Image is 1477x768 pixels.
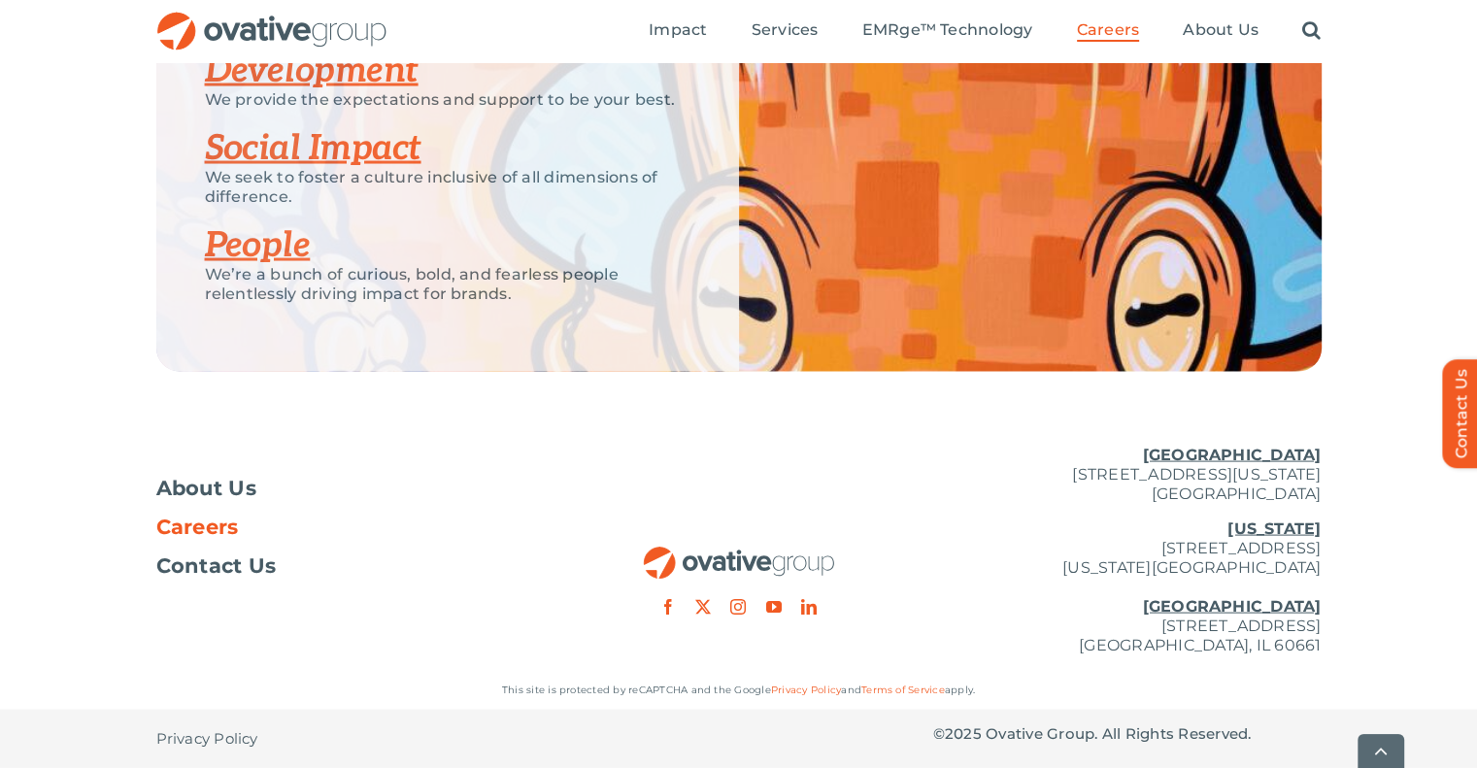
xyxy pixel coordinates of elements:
[156,729,258,749] span: Privacy Policy
[205,265,690,304] p: We’re a bunch of curious, bold, and fearless people relentlessly driving impact for brands.
[205,50,419,92] a: Development
[205,90,690,110] p: We provide the expectations and support to be your best.
[752,20,819,42] a: Services
[801,599,817,615] a: linkedin
[205,224,311,267] a: People
[156,518,239,537] span: Careers
[695,599,711,615] a: twitter
[156,710,258,768] a: Privacy Policy
[1077,20,1140,42] a: Careers
[1142,446,1321,464] u: [GEOGRAPHIC_DATA]
[156,518,545,537] a: Careers
[771,684,841,696] a: Privacy Policy
[205,168,690,207] p: We seek to foster a culture inclusive of all dimensions of difference.
[155,10,388,28] a: OG_Full_horizontal_RGB
[933,519,1322,655] p: [STREET_ADDRESS] [US_STATE][GEOGRAPHIC_DATA] [STREET_ADDRESS] [GEOGRAPHIC_DATA], IL 60661
[642,545,836,563] a: OG_Full_horizontal_RGB
[156,479,545,498] a: About Us
[945,724,982,743] span: 2025
[861,20,1032,42] a: EMRge™ Technology
[933,446,1322,504] p: [STREET_ADDRESS][US_STATE] [GEOGRAPHIC_DATA]
[649,20,707,42] a: Impact
[156,710,545,768] nav: Footer - Privacy Policy
[156,681,1322,700] p: This site is protected by reCAPTCHA and the Google and apply.
[766,599,782,615] a: youtube
[156,479,545,576] nav: Footer Menu
[660,599,676,615] a: facebook
[156,479,257,498] span: About Us
[1142,597,1321,616] u: [GEOGRAPHIC_DATA]
[205,127,421,170] a: Social Impact
[1183,20,1259,42] a: About Us
[752,20,819,40] span: Services
[156,556,545,576] a: Contact Us
[1183,20,1259,40] span: About Us
[730,599,746,615] a: instagram
[156,556,277,576] span: Contact Us
[861,684,945,696] a: Terms of Service
[649,20,707,40] span: Impact
[861,20,1032,40] span: EMRge™ Technology
[933,724,1322,744] p: © Ovative Group. All Rights Reserved.
[1077,20,1140,40] span: Careers
[1227,519,1321,538] u: [US_STATE]
[1302,20,1321,42] a: Search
